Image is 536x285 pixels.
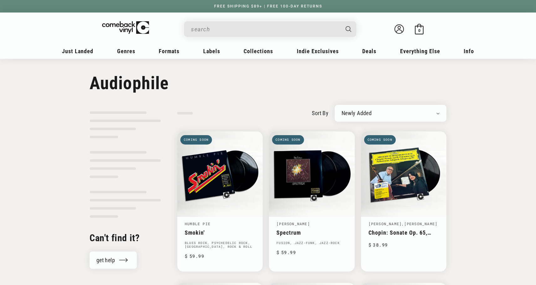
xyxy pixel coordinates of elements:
span: Indie Exclusives [297,48,339,54]
span: Formats [159,48,179,54]
div: , [368,222,439,226]
h1: Audiophile [90,73,446,94]
span: Just Landed [62,48,93,54]
button: Search [340,21,357,37]
span: Genres [117,48,135,54]
a: [PERSON_NAME] [276,221,310,226]
input: search [191,23,339,36]
span: Collections [244,48,273,54]
a: Chopin: Sonate Op. 65, Polonaise Op. 3 / [PERSON_NAME]: Adagio & Allegro Op. 70 [368,229,439,236]
h2: Can't find it? [90,232,161,244]
a: [PERSON_NAME] [404,221,438,226]
span: 0 [418,28,420,33]
label: sort by [312,109,328,117]
div: Search [184,21,356,37]
span: Everything Else [400,48,440,54]
a: FREE SHIPPING $89+ | FREE 100-DAY RETURNS [208,4,328,8]
a: [PERSON_NAME] [368,221,402,226]
a: Humble Pie [185,221,210,226]
span: Info [464,48,474,54]
span: Deals [362,48,376,54]
a: get help [90,252,137,269]
a: Spectrum [276,229,347,236]
span: Labels [203,48,220,54]
a: Smokin' [185,229,255,236]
